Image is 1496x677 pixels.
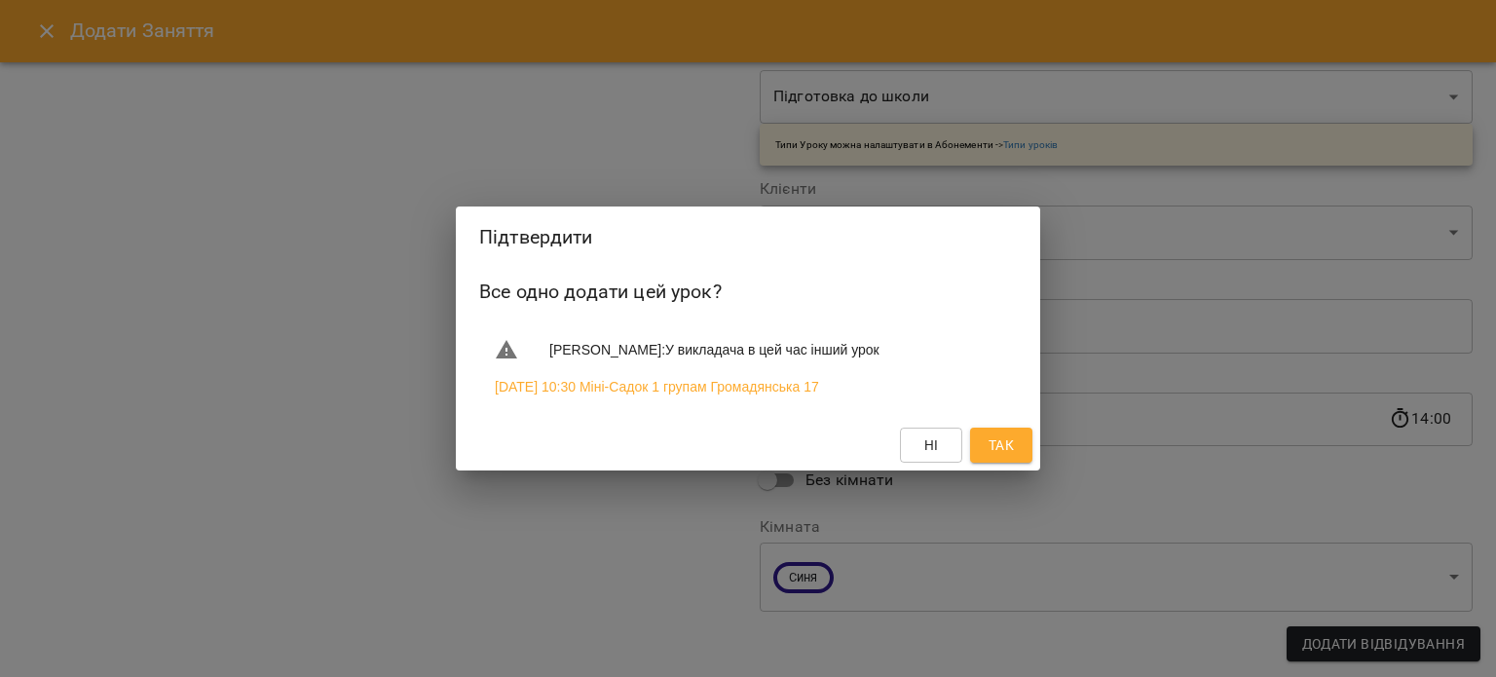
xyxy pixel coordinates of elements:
[495,377,819,396] a: [DATE] 10:30 Міні-Садок 1 групам Громадянська 17
[900,428,962,463] button: Ні
[479,330,1017,369] li: [PERSON_NAME] : У викладача в цей час інший урок
[970,428,1032,463] button: Так
[479,277,1017,307] h6: Все одно додати цей урок?
[479,222,1017,252] h2: Підтвердити
[989,433,1014,457] span: Так
[924,433,939,457] span: Ні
